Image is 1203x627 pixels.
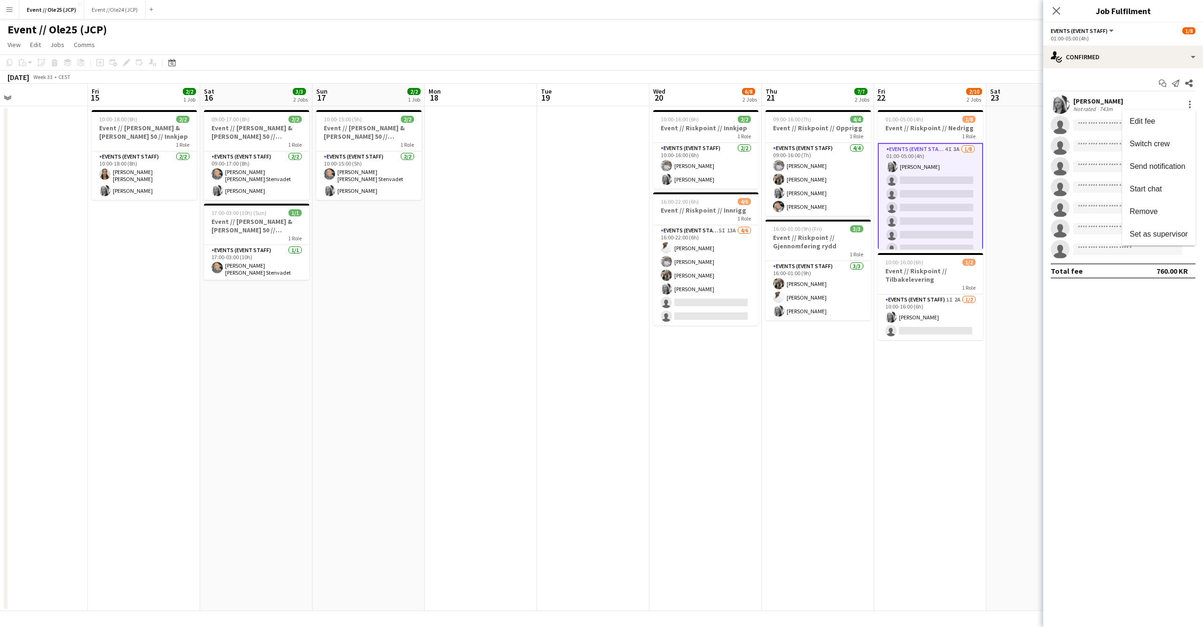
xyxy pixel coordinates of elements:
span: Switch crew [1130,140,1170,148]
span: Set as supervisor [1130,230,1188,238]
span: Start chat [1130,185,1162,193]
button: Send notification [1122,155,1195,178]
button: Edit fee [1122,110,1195,133]
span: Send notification [1130,162,1185,170]
button: Switch crew [1122,133,1195,155]
button: Start chat [1122,178,1195,200]
button: Remove [1122,200,1195,223]
button: Set as supervisor [1122,223,1195,246]
span: Edit fee [1130,117,1155,125]
span: Remove [1130,207,1158,215]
